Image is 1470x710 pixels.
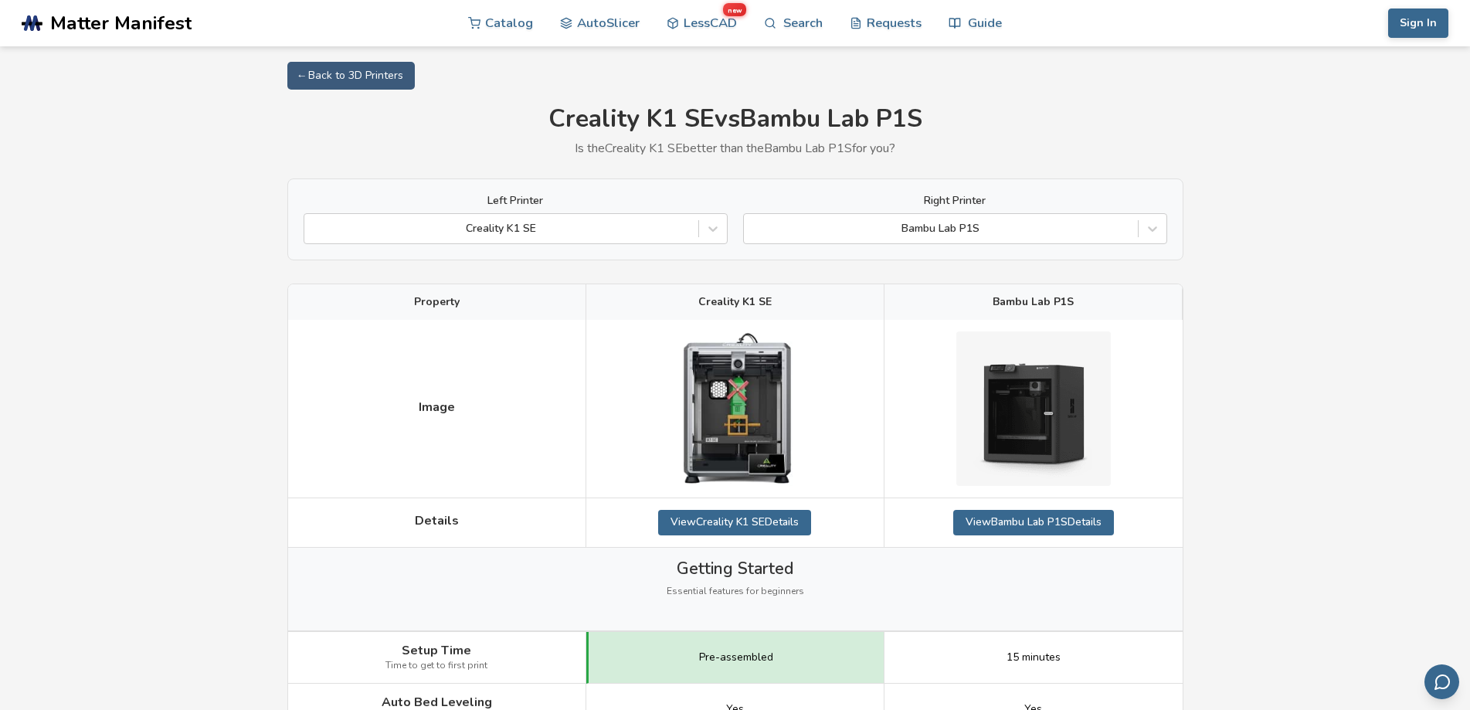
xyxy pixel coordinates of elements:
[382,695,492,709] span: Auto Bed Leveling
[743,195,1167,207] label: Right Printer
[752,223,755,235] input: Bambu Lab P1S
[287,62,415,90] a: ← Back to 3D Printers
[657,331,812,486] img: Creality K1 SE
[1007,651,1061,664] span: 15 minutes
[419,400,455,414] span: Image
[385,661,487,671] span: Time to get to first print
[956,331,1111,486] img: Bambu Lab P1S
[723,3,747,17] span: new
[993,296,1074,308] span: Bambu Lab P1S
[667,586,804,597] span: Essential features for beginners
[658,510,811,535] a: ViewCreality K1 SEDetails
[698,296,772,308] span: Creality K1 SE
[1424,664,1459,699] button: Send feedback via email
[699,651,773,664] span: Pre-assembled
[50,12,192,34] span: Matter Manifest
[953,510,1114,535] a: ViewBambu Lab P1SDetails
[312,223,315,235] input: Creality K1 SE
[287,105,1183,134] h1: Creality K1 SE vs Bambu Lab P1S
[287,141,1183,155] p: Is the Creality K1 SE better than the Bambu Lab P1S for you?
[677,559,793,578] span: Getting Started
[414,296,460,308] span: Property
[1388,8,1448,38] button: Sign In
[415,514,459,528] span: Details
[304,195,728,207] label: Left Printer
[402,644,471,657] span: Setup Time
